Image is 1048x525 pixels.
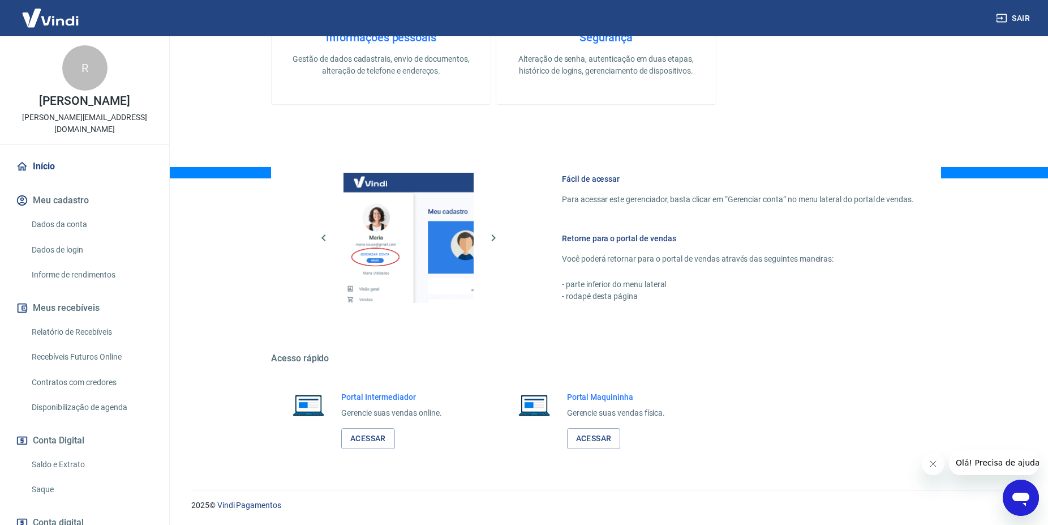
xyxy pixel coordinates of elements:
p: Gestão de dados cadastrais, envio de documentos, alteração de telefone e endereços. [290,53,473,77]
p: 2025 © [191,500,1021,511]
a: Disponibilização de agenda [27,396,156,419]
span: Olá! Precisa de ajuda? [7,8,95,17]
button: Meu cadastro [14,188,156,213]
a: Vindi Pagamentos [217,501,281,510]
img: Imagem de um notebook aberto [510,391,558,419]
p: Gerencie suas vendas física. [567,407,665,419]
iframe: Button to launch messaging window [1003,480,1039,516]
a: Acessar [567,428,621,449]
a: Saldo e Extrato [27,453,156,476]
a: Dados da conta [27,213,156,236]
a: Contratos com credores [27,371,156,394]
div: R [62,45,108,91]
h4: Informações pessoais [290,31,473,44]
a: Relatório de Recebíveis [27,321,156,344]
p: - parte inferior do menu lateral [562,279,914,291]
p: Você poderá retornar para o portal de vendas através das seguintes maneiras: [562,253,914,265]
p: - rodapé desta página [562,291,914,302]
a: Acessar [341,428,395,449]
p: Para acessar este gerenciador, basta clicar em “Gerenciar conta” no menu lateral do portal de ven... [562,194,914,206]
p: Alteração de senha, autenticação em duas etapas, histórico de logins, gerenciamento de dispositivos. [514,53,697,77]
p: [PERSON_NAME][EMAIL_ADDRESS][DOMAIN_NAME] [9,112,160,135]
a: Dados de login [27,238,156,262]
img: Vindi [14,1,87,35]
button: Sair [994,8,1034,29]
h6: Portal Intermediador [341,391,442,403]
a: Recebíveis Futuros Online [27,345,156,369]
p: [PERSON_NAME] [39,95,130,107]
a: Saque [27,478,156,501]
h6: Fácil de acessar [562,173,914,185]
button: Meus recebíveis [14,296,156,321]
iframe: Message from company [949,450,1039,475]
h5: Acesso rápido [271,353,941,364]
h6: Retorne para o portal de vendas [562,233,914,244]
h4: Segurança [514,31,697,44]
button: Conta Digital [14,428,156,453]
h6: Portal Maquininha [567,391,665,403]
a: Início [14,154,156,179]
img: Imagem da dashboard mostrando o botão de gerenciar conta na sidebar no lado esquerdo [343,173,474,303]
a: Informe de rendimentos [27,263,156,287]
p: Gerencie suas vendas online. [341,407,442,419]
iframe: Close message [922,453,944,475]
img: Imagem de um notebook aberto [285,391,332,419]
